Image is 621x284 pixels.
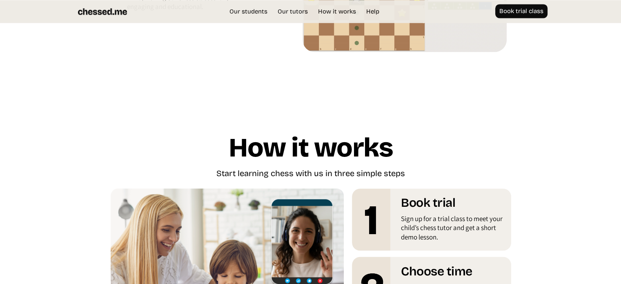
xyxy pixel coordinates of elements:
a: Our tutors [274,7,312,16]
div: Sign up for a trial class to meet your child’s chess tutor and get a short demo lesson. [401,214,505,245]
a: How it works [314,7,360,16]
a: Help [362,7,383,16]
div: Start learning chess with us in three simple steps [216,168,405,180]
h1: Book trial [401,195,505,214]
a: Book trial class [495,4,548,18]
h1: How it works [228,134,393,168]
a: Our students [225,7,272,16]
h1: Choose time [401,264,505,282]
